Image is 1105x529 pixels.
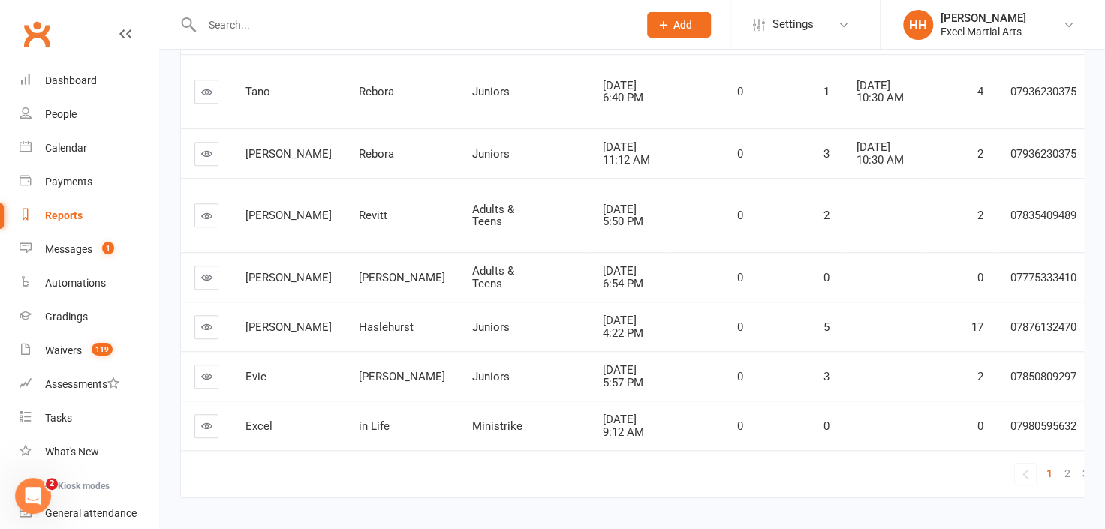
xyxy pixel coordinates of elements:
[977,209,983,222] span: 2
[603,363,643,389] span: [DATE] 5:57 PM
[45,108,77,120] div: People
[1046,463,1052,484] span: 1
[647,12,711,38] button: Add
[20,131,158,165] a: Calendar
[737,370,743,383] span: 0
[1010,85,1076,98] span: 07936230375
[941,11,1026,25] div: [PERSON_NAME]
[857,140,904,167] span: [DATE] 10:30 AM
[1015,464,1036,485] a: «
[45,446,99,458] div: What's New
[20,435,158,469] a: What's New
[359,320,414,334] span: Haslehurst
[102,242,114,254] span: 1
[472,264,514,290] span: Adults & Teens
[18,15,56,53] a: Clubworx
[737,147,743,161] span: 0
[603,264,643,290] span: [DATE] 6:54 PM
[20,64,158,98] a: Dashboard
[977,147,983,161] span: 2
[20,300,158,334] a: Gradings
[359,85,394,98] span: Rebora
[359,209,387,222] span: Revitt
[20,368,158,401] a: Assessments
[603,140,650,167] span: [DATE] 11:12 AM
[823,147,830,161] span: 3
[977,85,983,98] span: 4
[1010,147,1076,161] span: 07936230375
[472,203,514,229] span: Adults & Teens
[45,243,92,255] div: Messages
[603,79,643,105] span: [DATE] 6:40 PM
[245,271,332,284] span: [PERSON_NAME]
[45,209,83,221] div: Reports
[472,85,510,98] span: Juniors
[1010,271,1076,284] span: 07775333410
[1040,463,1058,484] a: 1
[472,320,510,334] span: Juniors
[45,507,137,519] div: General attendance
[92,343,113,356] span: 119
[1076,463,1094,484] a: 3
[737,419,743,433] span: 0
[359,419,390,433] span: in Life
[823,271,830,284] span: 0
[857,79,904,105] span: [DATE] 10:30 AM
[977,370,983,383] span: 2
[737,271,743,284] span: 0
[45,277,106,289] div: Automations
[245,85,270,98] span: Tano
[45,74,97,86] div: Dashboard
[45,378,119,390] div: Assessments
[46,478,58,490] span: 2
[15,478,51,514] iframe: Intercom live chat
[977,271,983,284] span: 0
[245,419,272,433] span: Excel
[1064,463,1070,484] span: 2
[45,311,88,323] div: Gradings
[45,142,87,154] div: Calendar
[245,320,332,334] span: [PERSON_NAME]
[45,176,92,188] div: Payments
[45,412,72,424] div: Tasks
[603,314,643,340] span: [DATE] 4:22 PM
[359,147,394,161] span: Rebora
[472,419,522,433] span: Ministrike
[977,419,983,433] span: 0
[1010,209,1076,222] span: 07835409489
[823,370,830,383] span: 3
[823,419,830,433] span: 0
[823,320,830,334] span: 5
[20,98,158,131] a: People
[245,147,332,161] span: [PERSON_NAME]
[20,233,158,266] a: Messages 1
[20,165,158,199] a: Payments
[603,413,644,439] span: [DATE] 9:12 AM
[197,14,628,35] input: Search...
[1010,370,1076,383] span: 07850809297
[359,370,445,383] span: [PERSON_NAME]
[245,370,266,383] span: Evie
[1082,463,1088,484] span: 3
[45,344,82,356] div: Waivers
[603,203,643,229] span: [DATE] 5:50 PM
[903,10,933,40] div: HH
[823,209,830,222] span: 2
[1058,463,1076,484] a: 2
[737,320,743,334] span: 0
[20,334,158,368] a: Waivers 119
[823,85,830,98] span: 1
[472,370,510,383] span: Juniors
[20,199,158,233] a: Reports
[673,19,692,31] span: Add
[941,25,1026,38] div: Excel Martial Arts
[20,266,158,300] a: Automations
[971,320,983,334] span: 17
[772,8,814,41] span: Settings
[472,147,510,161] span: Juniors
[20,401,158,435] a: Tasks
[737,85,743,98] span: 0
[1010,320,1076,334] span: 07876132470
[737,209,743,222] span: 0
[359,271,445,284] span: [PERSON_NAME]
